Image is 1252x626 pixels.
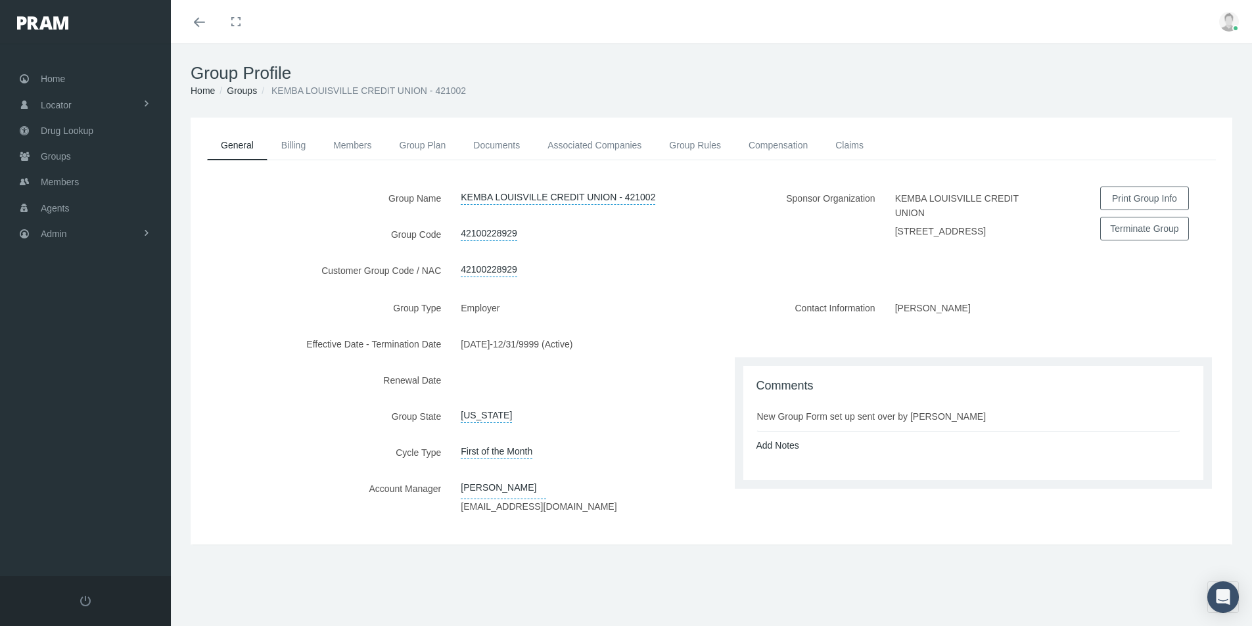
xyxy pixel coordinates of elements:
[534,131,655,160] a: Associated Companies
[191,259,451,282] label: Customer Group Code / NAC
[319,131,385,160] a: Members
[461,187,655,205] a: KEMBA LOUISVILLE CREDIT UNION - 421002
[493,332,539,355] label: 12/31/9999
[1207,581,1239,613] div: Open Intercom Messenger
[757,409,1000,424] div: New Group Form set up sent over by [PERSON_NAME]
[271,85,466,96] span: KEMBA LOUISVILLE CREDIT UNION - 421002
[227,85,257,96] a: Groups
[41,144,71,169] span: Groups
[1100,187,1189,210] button: Print Group Info
[822,131,877,160] a: Claims
[191,187,451,210] label: Group Name
[41,196,70,221] span: Agents
[461,296,509,319] label: Employer
[895,296,981,315] label: [PERSON_NAME]
[191,405,451,428] label: Group State
[461,223,517,241] a: 42100228929
[191,296,451,319] label: Group Type
[191,441,451,464] label: Cycle Type
[1219,12,1239,32] img: user-placeholder.jpg
[191,477,451,518] label: Account Manager
[461,477,546,499] a: [PERSON_NAME]
[267,131,319,160] a: Billing
[461,405,512,423] a: [US_STATE]
[451,332,711,355] div: -
[191,332,451,355] label: Effective Date - Termination Date
[41,93,72,118] span: Locator
[207,131,267,160] a: General
[386,131,460,160] a: Group Plan
[542,332,582,355] label: (Active)
[41,66,65,91] span: Home
[895,187,1049,224] label: KEMBA LOUISVILLE CREDIT UNION
[756,440,799,451] a: Add Notes
[41,221,67,246] span: Admin
[461,259,517,277] a: 42100228929
[895,224,986,238] label: [STREET_ADDRESS]
[712,187,885,247] label: Sponsor Organization
[191,369,451,391] label: Renewal Date
[655,131,735,160] a: Group Rules
[41,118,93,143] span: Drug Lookup
[191,223,451,246] label: Group Code
[735,131,822,160] a: Compensation
[17,16,68,30] img: PRAM_20_x_78.png
[191,85,215,96] a: Home
[756,379,1190,393] h1: Comments
[459,131,534,160] a: Documents
[191,63,1232,83] h1: Group Profile
[461,441,532,459] span: First of the Month
[712,296,885,344] label: Contact Information
[461,332,490,355] label: [DATE]
[1100,217,1189,240] button: Terminate Group
[461,499,616,514] label: [EMAIL_ADDRESS][DOMAIN_NAME]
[41,169,79,194] span: Members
